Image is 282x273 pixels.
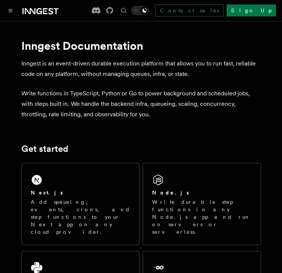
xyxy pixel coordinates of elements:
[6,6,15,15] button: Toggle navigation
[21,163,140,245] a: Next.jsAdd queueing, events, crons, and step functions to your Next app on any cloud provider.
[21,58,261,79] p: Inngest is an event-driven durable execution platform that allows you to run fast, reliable code ...
[152,198,252,236] p: Write durable step functions in any Node.js app and run on servers or serverless.
[152,189,189,196] h2: Node.js
[155,4,224,16] a: Contact sales
[21,88,261,120] p: Write functions in TypeScript, Python or Go to power background and scheduled jobs, with steps bu...
[119,6,128,15] button: Find something...
[227,4,276,16] a: Sign Up
[21,144,68,154] a: Get started
[21,39,261,52] h1: Inngest Documentation
[143,163,261,245] a: Node.jsWrite durable step functions in any Node.js app and run on servers or serverless.
[131,6,149,15] button: Toggle dark mode
[31,198,130,236] p: Add queueing, events, crons, and step functions to your Next app on any cloud provider.
[31,189,63,196] h2: Next.js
